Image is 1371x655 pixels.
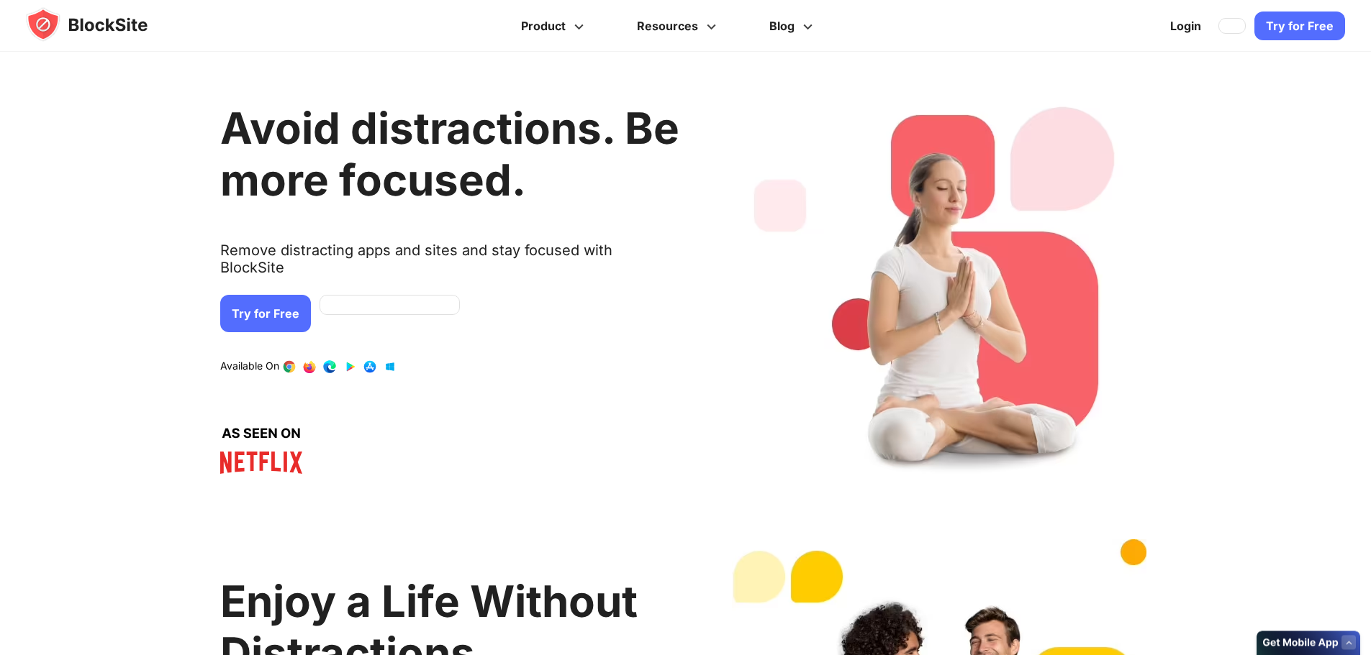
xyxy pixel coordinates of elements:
[1254,12,1345,40] a: Try for Free
[220,295,311,332] a: Try for Free
[220,359,279,374] text: Available On
[26,7,176,42] img: blocksite-icon.5d769676.svg
[1162,9,1210,43] a: Login
[220,242,679,288] text: Remove distracting apps and sites and stay focused with BlockSite
[220,102,679,206] h1: Avoid distractions. Be more focused.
